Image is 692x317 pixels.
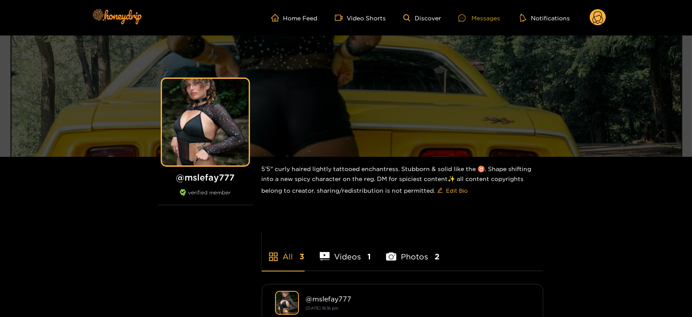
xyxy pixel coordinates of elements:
[435,251,439,262] span: 2
[158,189,253,205] div: verified member
[437,188,443,194] span: edit
[335,14,386,22] a: Video Shorts
[271,14,283,22] span: home
[458,13,500,23] div: Messages
[320,232,371,271] li: Videos
[306,295,530,303] div: @ mslefay777
[300,251,305,262] span: 3
[517,13,572,22] button: Notifications
[268,252,279,262] span: appstore
[262,157,543,204] div: 5'5" curly haired lightly tattooed enchantress. Stubborn & solid like the ♉️. Shape shifting into...
[386,232,439,271] li: Photos
[158,172,253,183] h1: @ mslefay777
[275,291,299,315] img: mslefay777
[335,14,347,22] span: video-camera
[306,306,339,311] small: [DATE] 16:16 pm
[435,184,470,197] button: editEdit Bio
[271,14,318,22] a: Home Feed
[262,232,305,271] li: All
[446,186,468,195] span: Edit Bio
[403,14,441,22] a: Discover
[367,251,371,262] span: 1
